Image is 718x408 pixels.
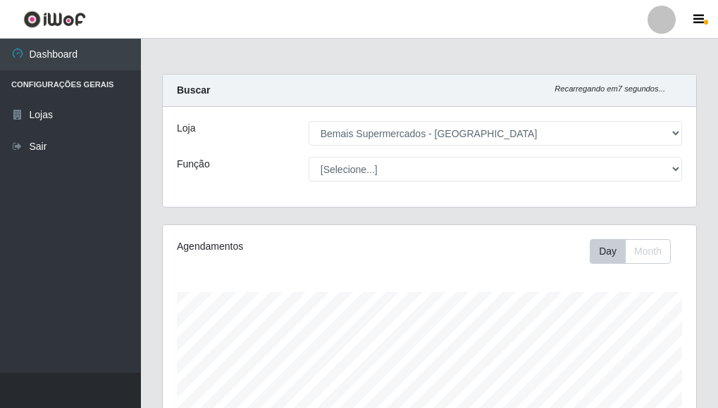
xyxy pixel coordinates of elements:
[590,239,682,264] div: Toolbar with button groups
[177,84,210,96] strong: Buscar
[590,239,671,264] div: First group
[590,239,626,264] button: Day
[23,11,86,28] img: CoreUI Logo
[177,157,210,172] label: Função
[625,239,671,264] button: Month
[555,84,665,93] i: Recarregando em 7 segundos...
[177,121,195,136] label: Loja
[177,239,375,254] div: Agendamentos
